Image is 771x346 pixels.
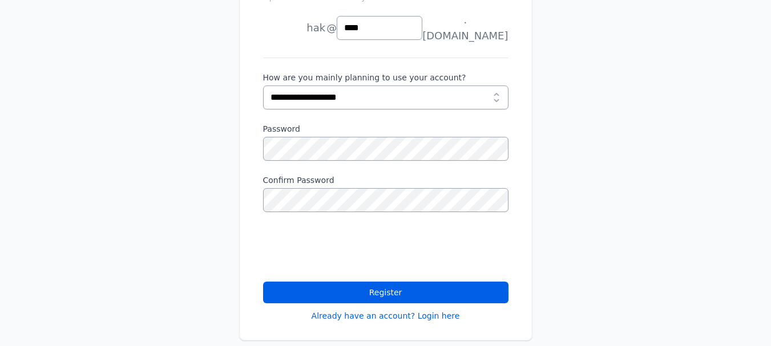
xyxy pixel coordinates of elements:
label: How are you mainly planning to use your account? [263,72,508,83]
a: Already have an account? Login here [312,310,460,321]
label: Password [263,123,508,135]
span: .[DOMAIN_NAME] [422,12,508,44]
button: Register [263,282,508,303]
label: Confirm Password [263,174,508,186]
iframe: reCAPTCHA [263,226,437,270]
li: hak [263,17,326,39]
span: @ [326,20,337,36]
